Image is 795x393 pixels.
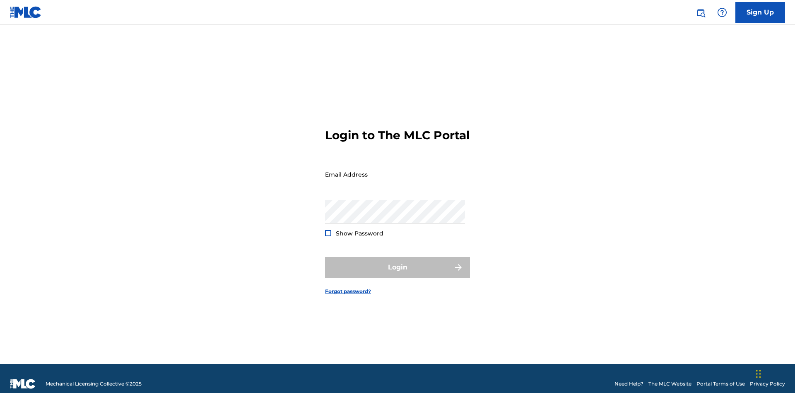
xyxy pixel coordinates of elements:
[754,353,795,393] iframe: Chat Widget
[648,380,691,388] a: The MLC Website
[325,288,371,295] a: Forgot password?
[717,7,727,17] img: help
[696,7,706,17] img: search
[10,379,36,389] img: logo
[614,380,643,388] a: Need Help?
[714,4,730,21] div: Help
[10,6,42,18] img: MLC Logo
[692,4,709,21] a: Public Search
[750,380,785,388] a: Privacy Policy
[756,361,761,386] div: Drag
[46,380,142,388] span: Mechanical Licensing Collective © 2025
[696,380,745,388] a: Portal Terms of Use
[325,128,470,143] h3: Login to The MLC Portal
[336,230,383,237] span: Show Password
[735,2,785,23] a: Sign Up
